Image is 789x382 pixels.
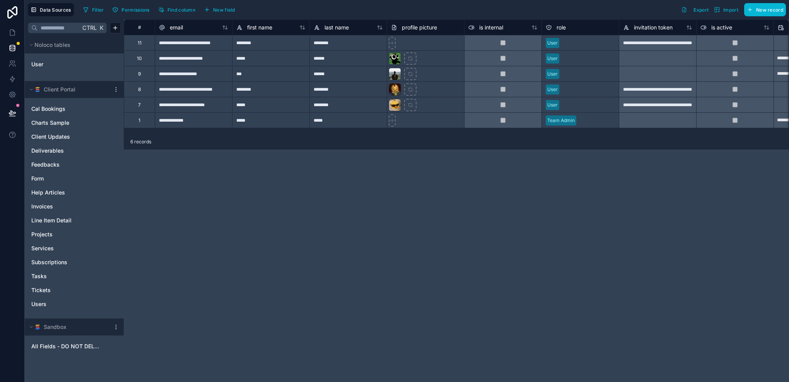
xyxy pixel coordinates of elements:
div: Help Articles [28,186,121,199]
span: Tasks [31,272,47,280]
span: Users [31,300,46,308]
span: Projects [31,231,53,238]
div: Charts Sample [28,117,121,129]
span: Client Updates [31,133,70,141]
div: Tasks [28,270,121,282]
div: Form [28,172,121,185]
div: Team Admin [547,117,575,124]
div: Client Updates [28,131,121,143]
span: New field [213,7,235,13]
div: User [547,71,558,77]
a: Line Item Detail [31,217,102,224]
span: Feedbacks [31,161,60,169]
button: Data Sources [28,3,74,16]
span: Invoices [31,203,53,210]
a: Services [31,244,102,252]
span: first name [247,24,272,31]
div: Users [28,298,121,310]
span: profile picture [402,24,437,31]
span: Line Item Detail [31,217,72,224]
div: All Fields - DO NOT DELETE [28,340,121,353]
span: Form [31,175,44,182]
div: 1 [138,117,140,124]
span: Services [31,244,54,252]
div: Tickets [28,284,121,296]
button: New record [744,3,786,16]
div: User [547,55,558,62]
a: Tickets [31,286,102,294]
a: Charts Sample [31,119,102,127]
div: 10 [137,55,142,62]
div: Services [28,242,121,255]
button: Import [711,3,741,16]
span: New record [756,7,783,13]
a: Feedbacks [31,161,102,169]
span: Help Articles [31,189,65,196]
span: invitation token [634,24,673,31]
button: Find column [155,4,198,15]
button: Filter [80,4,107,15]
span: Find column [167,7,195,13]
button: Permissions [109,4,152,15]
div: User [547,40,558,46]
a: Cal Bookings [31,105,102,113]
span: Import [723,7,738,13]
span: Charts Sample [31,119,69,127]
span: Subscriptions [31,258,67,266]
a: Client Updates [31,133,102,141]
div: Feedbacks [28,158,121,171]
img: SmartSuite logo [34,86,41,93]
div: User [547,102,558,108]
a: Form [31,175,102,182]
div: Projects [28,228,121,241]
div: 9 [138,71,141,77]
a: New record [741,3,786,16]
div: Cal Bookings [28,103,121,115]
a: Help Articles [31,189,102,196]
a: Tasks [31,272,102,280]
div: User [28,58,121,71]
img: SmartSuite logo [34,324,41,330]
span: Noloco tables [34,41,70,49]
span: Export [693,7,709,13]
span: is active [711,24,732,31]
span: Ctrl [82,23,97,33]
span: Permissions [121,7,149,13]
a: Permissions [109,4,155,15]
button: SmartSuite logoSandbox [28,322,110,332]
a: Invoices [31,203,102,210]
span: Client Portal [44,86,75,93]
button: Noloco tables [28,40,116,50]
a: Users [31,300,102,308]
a: Deliverables [31,147,102,155]
div: 7 [138,102,141,108]
span: Sandbox [44,323,67,331]
span: role [557,24,566,31]
a: All Fields - DO NOT DELETE [31,342,102,350]
div: Deliverables [28,145,121,157]
span: last name [324,24,349,31]
button: New field [201,4,238,15]
span: K [99,25,104,31]
span: Data Sources [40,7,71,13]
span: User [31,60,43,68]
a: User [31,60,94,68]
div: User [547,86,558,93]
span: Filter [92,7,104,13]
span: Deliverables [31,147,64,155]
span: 6 records [130,139,151,145]
div: Invoices [28,200,121,213]
a: Projects [31,231,102,238]
div: Line Item Detail [28,214,121,227]
span: Tickets [31,286,51,294]
div: 11 [138,40,142,46]
div: 8 [138,86,141,93]
div: # [130,24,149,30]
span: is internal [479,24,503,31]
span: Cal Bookings [31,105,65,113]
div: Subscriptions [28,256,121,268]
button: Export [678,3,711,16]
button: SmartSuite logoClient Portal [28,84,110,95]
span: email [170,24,183,31]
